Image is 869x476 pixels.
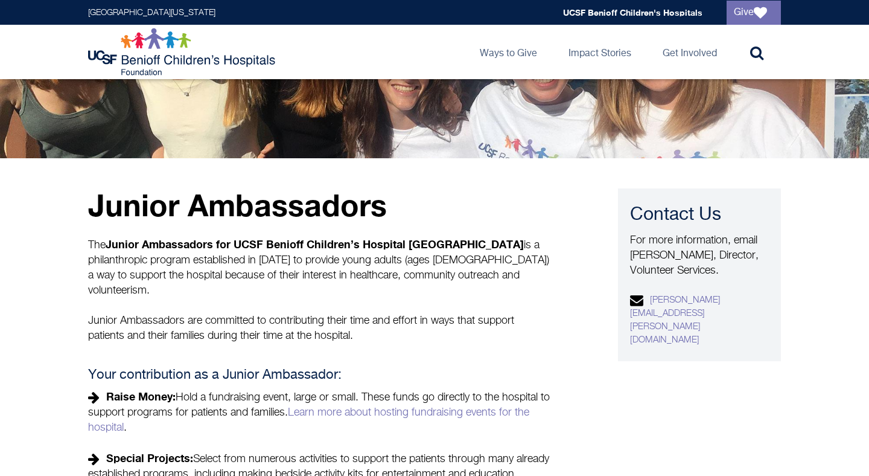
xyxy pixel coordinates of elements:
strong: Special Projects: [106,451,193,465]
a: Learn more about hosting fundraising events for the hospital [88,407,529,433]
p: The is a philanthropic program established in [DATE] to provide young adults (ages [DEMOGRAPHIC_D... [88,237,553,298]
img: Logo for UCSF Benioff Children's Hospitals Foundation [88,28,278,76]
a: [GEOGRAPHIC_DATA][US_STATE] [88,8,215,17]
div: Contact Us [630,203,769,227]
strong: Raise Money: [106,390,176,403]
a: Get Involved [653,25,727,79]
p: Junior Ambassadors [88,188,553,222]
a: Impact Stories [559,25,641,79]
h4: Your contribution as a Junior Ambassador: [88,368,553,383]
a: UCSF Benioff Children's Hospitals [563,7,702,18]
p: For more information, email [PERSON_NAME], Director, Volunteer Services. [630,233,769,278]
p: Hold a fundraising event, large or small. These funds go directly to the hospital to support prog... [88,389,553,436]
strong: Junior Ambassadors for UCSF Benioff Children’s Hospital [GEOGRAPHIC_DATA] [106,237,524,251]
p: Junior Ambassadors are committed to contributing their time and effort in ways that support patie... [88,314,553,344]
a: [PERSON_NAME][EMAIL_ADDRESS][PERSON_NAME][DOMAIN_NAME] [630,295,721,344]
a: Ways to Give [470,25,547,79]
a: Give [727,1,781,25]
